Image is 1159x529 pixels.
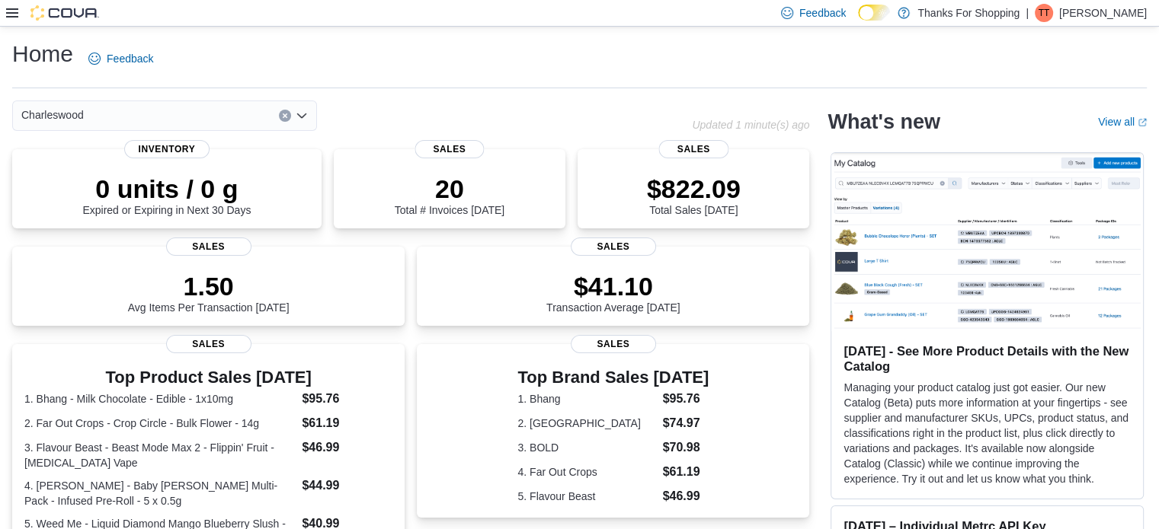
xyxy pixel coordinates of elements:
[395,174,504,216] div: Total # Invoices [DATE]
[517,489,656,504] dt: 5. Flavour Beast
[166,335,251,353] span: Sales
[546,271,680,314] div: Transaction Average [DATE]
[124,140,210,158] span: Inventory
[663,438,709,457] dd: $70.98
[917,4,1020,22] p: Thanks For Shopping
[517,368,709,387] h3: Top Brand Sales [DATE]
[663,463,709,481] dd: $61.19
[21,106,84,124] span: Charleswood
[107,51,153,66] span: Feedback
[517,464,656,480] dt: 4. Far Out Crops
[1039,4,1050,22] span: TT
[30,5,99,21] img: Cova
[844,343,1131,374] h3: [DATE] - See More Product Details with the New Catalog
[1138,118,1147,127] svg: External link
[128,271,290,314] div: Avg Items Per Transaction [DATE]
[517,391,656,406] dt: 1. Bhang
[663,487,709,505] dd: $46.99
[799,5,846,21] span: Feedback
[571,237,656,256] span: Sales
[659,140,728,158] span: Sales
[82,174,251,216] div: Expired or Expiring in Next 30 Days
[663,390,709,408] dd: $95.76
[517,416,656,431] dt: 2. [GEOGRAPHIC_DATA]
[1026,4,1029,22] p: |
[302,438,392,457] dd: $46.99
[1035,4,1053,22] div: T Thomson
[302,476,392,495] dd: $44.99
[647,174,741,216] div: Total Sales [DATE]
[692,119,809,131] p: Updated 1 minute(s) ago
[24,478,296,508] dt: 4. [PERSON_NAME] - Baby [PERSON_NAME] Multi-Pack - Infused Pre-Roll - 5 x 0.5g
[24,391,296,406] dt: 1. Bhang - Milk Chocolate - Edible - 1x10mg
[302,414,392,432] dd: $61.19
[82,43,159,74] a: Feedback
[302,390,392,408] dd: $95.76
[24,368,392,387] h3: Top Product Sales [DATE]
[828,110,940,134] h2: What's new
[663,414,709,432] dd: $74.97
[296,110,308,122] button: Open list of options
[1098,116,1147,128] a: View allExternal link
[279,110,291,122] button: Clear input
[1059,4,1147,22] p: [PERSON_NAME]
[647,174,741,204] p: $822.09
[128,271,290,301] p: 1.50
[415,140,484,158] span: Sales
[517,440,656,455] dt: 3. BOLD
[82,174,251,204] p: 0 units / 0 g
[858,5,890,21] input: Dark Mode
[166,237,251,256] span: Sales
[24,440,296,470] dt: 3. Flavour Beast - Beast Mode Max 2 - Flippin' Fruit - [MEDICAL_DATA] Vape
[546,271,680,301] p: $41.10
[395,174,504,204] p: 20
[12,39,73,69] h1: Home
[24,416,296,431] dt: 2. Far Out Crops - Crop Circle - Bulk Flower - 14g
[571,335,656,353] span: Sales
[844,380,1131,486] p: Managing your product catalog just got easier. Our new Catalog (Beta) puts more information at yo...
